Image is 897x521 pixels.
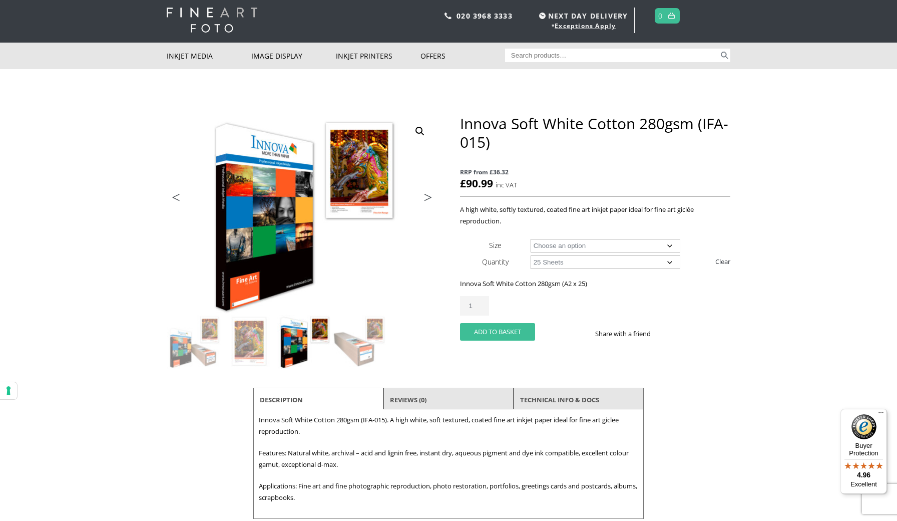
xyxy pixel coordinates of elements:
img: phone.svg [444,13,452,19]
img: Innova Soft White Cotton 280gsm (IFA-015) - Image 4 [332,315,386,369]
p: Applications: Fine art and fine photographic reproduction, photo restoration, portfolios, greetin... [259,480,638,503]
img: Trusted Shops Trustmark [851,414,876,439]
a: Exceptions Apply [555,22,616,30]
input: Search products… [505,49,719,62]
a: Description [260,391,303,409]
button: Add to basket [460,323,535,341]
bdi: 90.99 [460,176,493,190]
img: Innova Soft White Cotton 280gsm (IFA-015) - Image 3 [277,315,331,369]
a: Image Display [251,43,336,69]
label: Size [489,240,502,250]
a: Reviews (0) [390,391,426,409]
a: View full-screen image gallery [411,122,429,140]
a: TECHNICAL INFO & DOCS [520,391,599,409]
a: Inkjet Media [167,43,251,69]
p: Innova Soft White Cotton 280gsm (A2 x 25) [460,278,730,290]
a: Clear options [715,253,730,270]
span: NEXT DAY DELIVERY [537,10,628,22]
a: 020 3968 3333 [457,11,513,21]
img: email sharing button [687,330,695,338]
p: Excellent [840,480,887,488]
img: basket.svg [668,13,675,19]
label: Quantity [482,257,509,267]
button: Menu [875,409,887,421]
input: Product quantity [460,296,489,316]
p: Buyer Protection [840,442,887,457]
img: Innova Soft White Cotton 280gsm (IFA-015) [167,315,221,369]
img: logo-white.svg [167,8,257,33]
span: 4.96 [857,471,870,479]
p: Innova Soft White Cotton 280gsm (IFA-015). A high white, soft textured, coated fine art inkjet pa... [259,414,638,437]
a: Offers [420,43,505,69]
span: £ [460,176,466,190]
img: Innova Soft White Cotton 280gsm (IFA-015) - Image 2 [222,315,276,369]
p: Share with a friend [595,328,663,340]
h1: Innova Soft White Cotton 280gsm (IFA-015) [460,114,730,151]
p: Features: Natural white, archival – acid and lignin free, instant dry, aqueous pigment and dye in... [259,447,638,470]
img: twitter sharing button [675,330,683,338]
a: Inkjet Printers [336,43,420,69]
span: RRP from £36.32 [460,166,730,178]
p: A high white, softly textured, coated fine art inkjet paper ideal for fine art giclée reproduction. [460,204,730,227]
button: Search [719,49,730,62]
img: facebook sharing button [663,330,671,338]
a: 0 [658,9,663,23]
img: time.svg [539,13,546,19]
button: Trusted Shops TrustmarkBuyer Protection4.96Excellent [840,409,887,494]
